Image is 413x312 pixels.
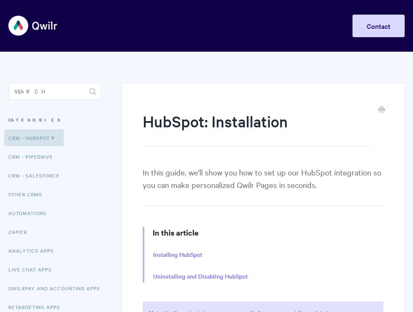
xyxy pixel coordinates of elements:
h3: Categories [8,112,101,127]
input: Search [8,83,101,100]
a: Other CRMs [8,186,48,203]
a: Analytics Apps [8,242,60,259]
a: Automations [8,205,53,221]
a: Live Chat Apps [8,261,58,278]
a: Uninstalling and Disabling HubSpot [153,272,248,281]
a: CRM - HubSpot [4,129,64,146]
a: CRM - Pipedrive [8,148,59,165]
h1: HubSpot: Installation [143,111,371,147]
a: Print this Article [378,106,385,115]
a: QwilrPay and Accounting Apps [8,280,106,297]
a: Installing HubSpot [153,250,202,259]
a: Contact [353,15,405,37]
p: In this guide, we'll show you how to set up our HubSpot integration so you can make personalized ... [143,166,383,206]
img: Qwilr Help Center [8,10,58,41]
a: CRM - Salesforce [8,167,66,184]
h3: In this article [153,227,383,238]
a: Zapier [8,223,33,240]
